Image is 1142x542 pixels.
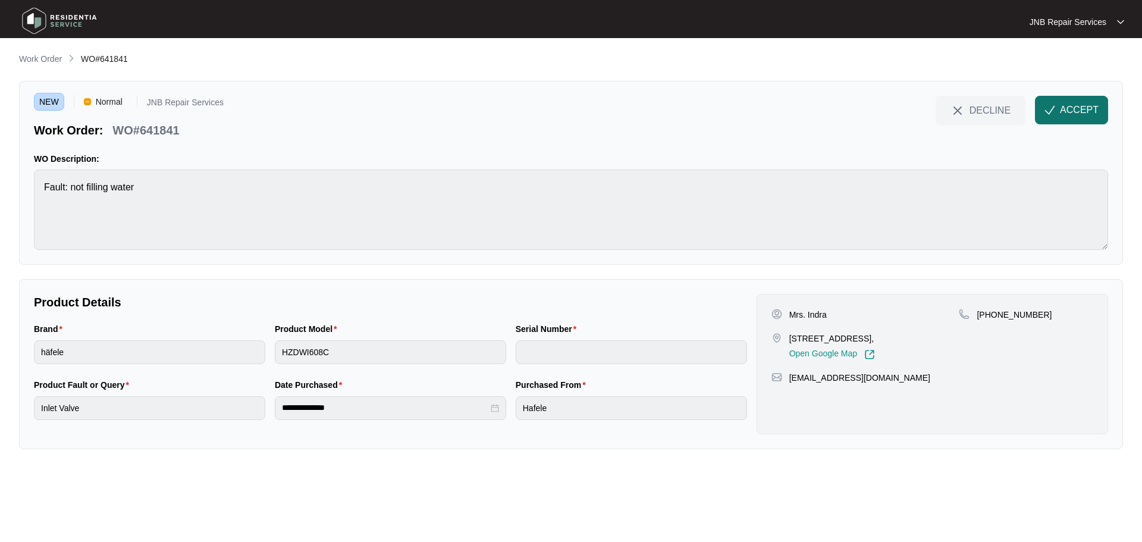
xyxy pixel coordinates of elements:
[67,54,76,63] img: chevron-right
[516,379,591,391] label: Purchased From
[112,122,179,139] p: WO#641841
[789,349,875,360] a: Open Google Map
[34,294,747,311] p: Product Details
[1030,16,1106,28] p: JNB Repair Services
[771,333,782,343] img: map-pin
[34,93,64,111] span: NEW
[91,93,127,111] span: Normal
[34,323,67,335] label: Brand
[1044,105,1055,115] img: check-Icon
[282,402,488,414] input: Date Purchased
[977,309,1052,321] p: [PHONE_NUMBER]
[34,153,1108,165] p: WO Description:
[34,379,134,391] label: Product Fault or Query
[516,323,581,335] label: Serial Number
[18,3,101,39] img: residentia service logo
[84,98,91,105] img: Vercel Logo
[34,170,1108,250] textarea: Fault: not filling water
[771,372,782,383] img: map-pin
[1117,19,1124,25] img: dropdown arrow
[34,340,265,364] input: Brand
[516,396,747,420] input: Purchased From
[1060,103,1099,117] span: ACCEPT
[789,309,827,321] p: Mrs. Indra
[34,396,265,420] input: Product Fault or Query
[1035,96,1108,124] button: check-IconACCEPT
[275,379,347,391] label: Date Purchased
[959,309,970,319] img: map-pin
[864,349,875,360] img: Link-External
[950,104,965,118] img: close-Icon
[275,323,342,335] label: Product Model
[147,98,224,111] p: JNB Repair Services
[936,96,1025,124] button: close-IconDECLINE
[970,104,1011,117] span: DECLINE
[34,122,103,139] p: Work Order:
[789,372,930,384] p: [EMAIL_ADDRESS][DOMAIN_NAME]
[17,53,64,66] a: Work Order
[789,333,875,344] p: [STREET_ADDRESS],
[516,340,747,364] input: Serial Number
[771,309,782,319] img: user-pin
[19,53,62,65] p: Work Order
[81,54,128,64] span: WO#641841
[275,340,506,364] input: Product Model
